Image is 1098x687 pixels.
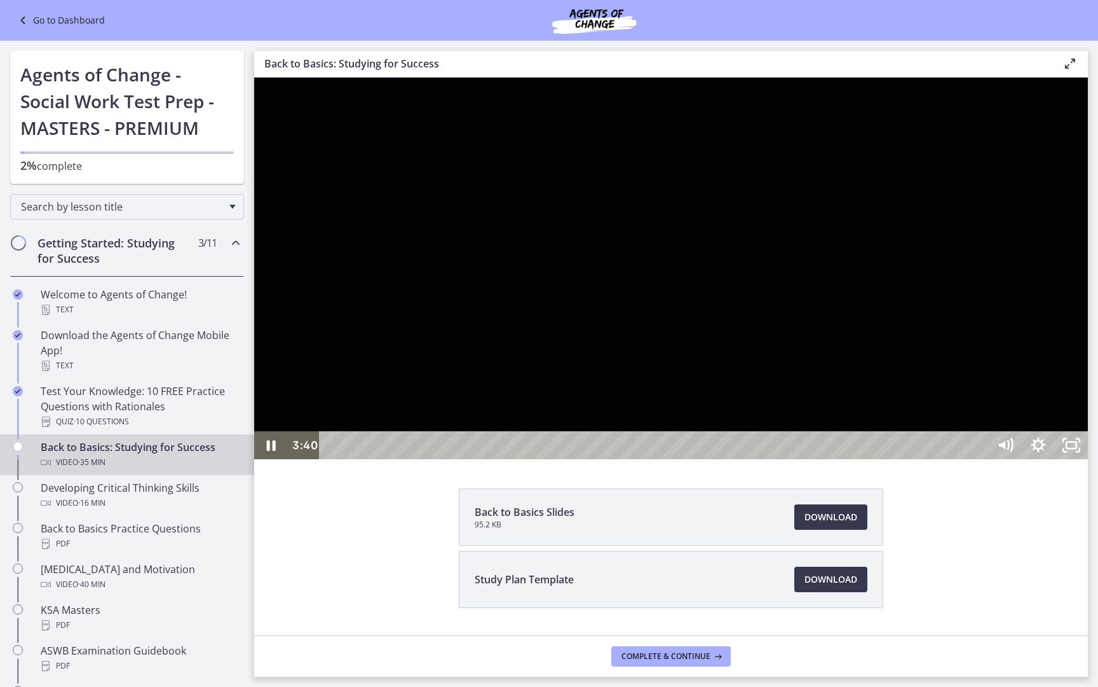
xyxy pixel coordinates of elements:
button: Mute [735,354,768,382]
span: Complete & continue [621,651,710,662]
a: Download [794,504,867,530]
div: KSA Masters [41,602,239,633]
iframe: Video Lesson [254,78,1088,459]
div: PDF [41,536,239,552]
a: Download [794,567,867,592]
div: Back to Basics: Studying for Success [41,440,239,470]
span: · 10 Questions [74,414,129,429]
button: Unfullscreen [801,354,834,382]
span: Back to Basics Slides [475,504,574,520]
p: complete [20,158,234,174]
span: 95.2 KB [475,520,574,530]
span: 2% [20,158,37,173]
span: 3 / 11 [198,235,217,251]
div: Download the Agents of Change Mobile App! [41,328,239,373]
div: Text [41,302,239,317]
div: PDF [41,618,239,633]
i: Completed [13,386,23,396]
img: Agents of Change [518,5,670,36]
div: Video [41,455,239,470]
span: Download [804,510,857,525]
div: Developing Critical Thinking Skills [41,480,239,511]
div: Back to Basics Practice Questions [41,521,239,552]
button: Complete & continue [611,646,731,667]
a: Go to Dashboard [15,13,105,28]
i: Completed [13,330,23,340]
div: Test Your Knowledge: 10 FREE Practice Questions with Rationales [41,384,239,429]
span: · 16 min [78,496,105,511]
div: Welcome to Agents of Change! [41,287,239,317]
div: Quiz [41,414,239,429]
div: Video [41,577,239,592]
span: Study Plan Template [475,572,574,587]
button: Show settings menu [768,354,801,382]
span: Search by lesson title [21,200,223,214]
span: · 40 min [78,577,105,592]
span: Download [804,572,857,587]
div: Search by lesson title [10,194,244,219]
div: Video [41,496,239,511]
h1: Agents of Change - Social Work Test Prep - MASTERS - PREMIUM [20,61,234,141]
i: Completed [13,289,23,300]
span: · 35 min [78,455,105,470]
div: [MEDICAL_DATA] and Motivation [41,562,239,592]
div: Text [41,358,239,373]
h2: Getting Started: Studying for Success [37,235,193,266]
div: PDF [41,658,239,674]
div: ASWB Examination Guidebook [41,643,239,674]
h3: Back to Basics: Studying for Success [264,56,1042,71]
